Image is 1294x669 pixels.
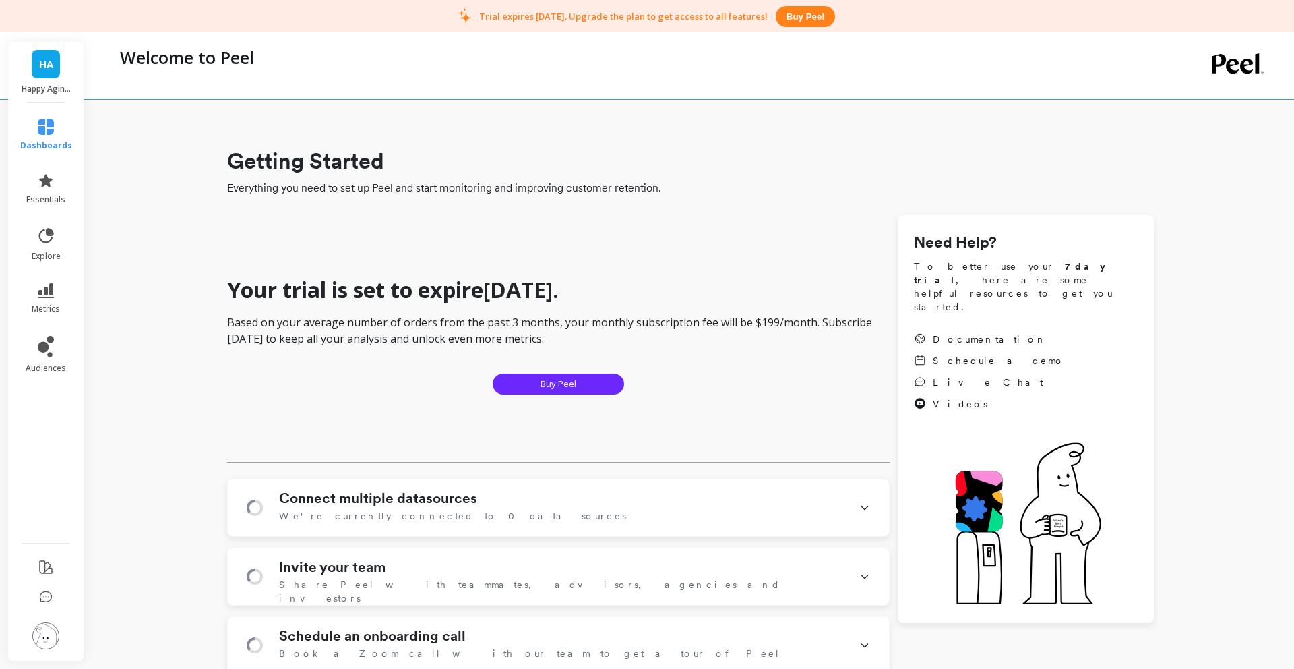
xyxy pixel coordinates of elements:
[32,622,59,649] img: profile picture
[914,397,1065,411] a: Videos
[279,628,466,644] h1: Schedule an onboarding call
[22,84,71,94] p: Happy Aging - Amazon
[914,332,1065,346] a: Documentation
[227,180,1154,196] span: Everything you need to set up Peel and start monitoring and improving customer retention.
[26,194,65,205] span: essentials
[279,490,477,506] h1: Connect multiple datasources
[776,6,835,27] button: Buy peel
[914,354,1065,368] a: Schedule a demo
[479,10,768,22] p: Trial expires [DATE]. Upgrade the plan to get access to all features!
[933,332,1047,346] span: Documentation
[32,251,61,262] span: explore
[933,354,1065,368] span: Schedule a demo
[279,647,780,660] span: Book a Zoom call with our team to get a tour of Peel
[227,277,890,303] h1: Your trial is set to expire [DATE] .
[227,145,1154,177] h1: Getting Started
[279,559,386,575] h1: Invite your team
[120,46,254,69] p: Welcome to Peel
[20,140,72,151] span: dashboards
[279,578,843,605] span: Share Peel with teammates, advisors, agencies and investors
[933,397,987,411] span: Videos
[227,314,890,347] p: Based on your average number of orders from the past 3 months, your monthly subscription fee will...
[541,378,576,390] span: Buy Peel
[914,261,1117,285] strong: 7 day trial
[39,57,53,72] span: HA
[279,509,626,523] span: We're currently connected to 0 data sources
[32,303,60,314] span: metrics
[914,260,1138,314] span: To better use your , here are some helpful resources to get you started.
[26,363,66,374] span: audiences
[493,374,624,395] button: Buy Peel
[914,231,1138,254] h1: Need Help?
[933,376,1043,389] span: Live Chat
